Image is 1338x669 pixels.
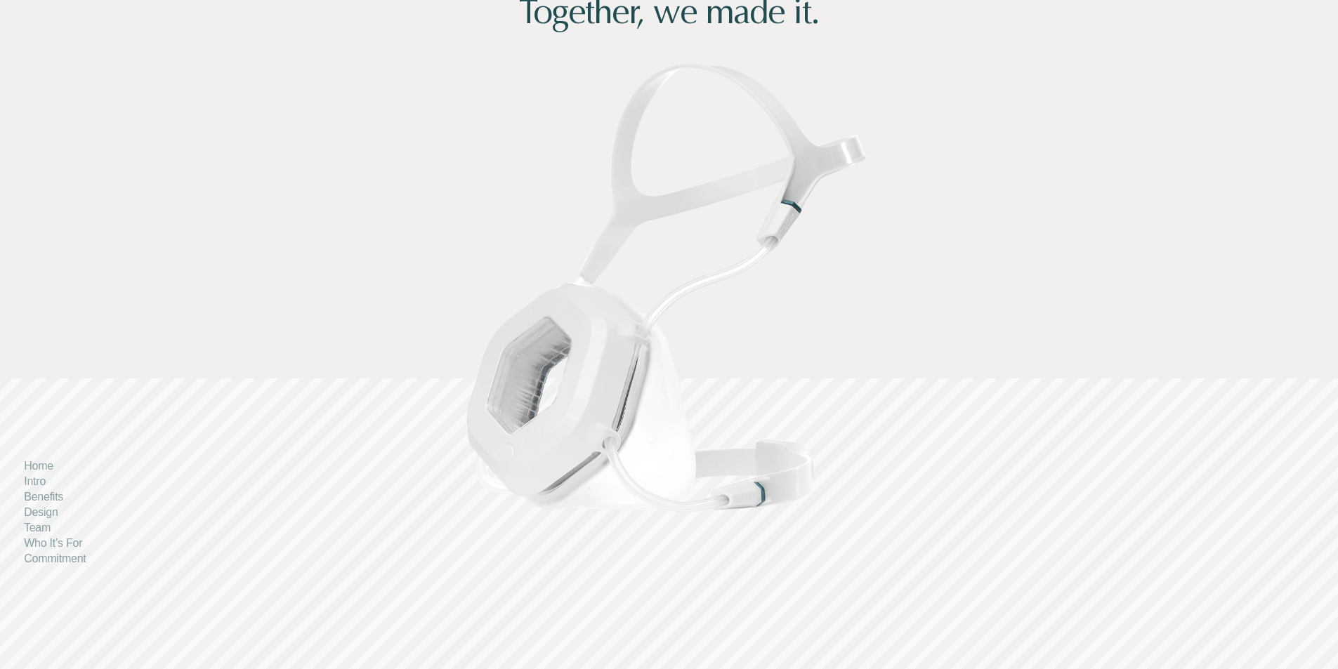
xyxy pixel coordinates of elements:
[24,537,82,549] a: Who It’s For
[24,491,63,503] a: Benefits
[24,475,46,487] a: Intro
[24,460,53,472] a: Home
[24,506,58,518] a: Design
[24,552,86,564] a: Commitment
[24,522,51,534] a: Team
